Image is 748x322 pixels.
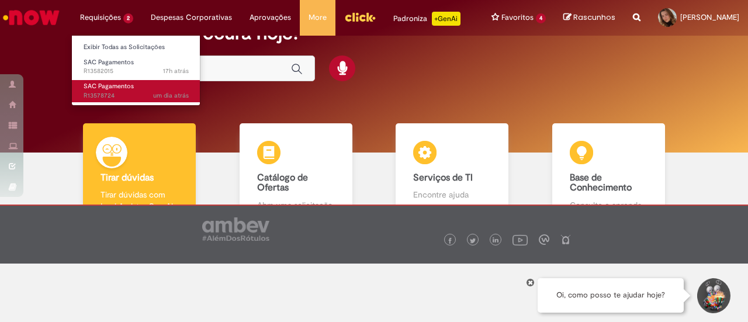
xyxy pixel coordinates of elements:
[447,238,453,244] img: logo_footer_facebook.png
[680,12,739,22] span: [PERSON_NAME]
[695,278,730,313] button: Iniciar Conversa de Suporte
[250,12,291,23] span: Aprovações
[570,199,647,211] p: Consulte e aprenda
[202,217,269,241] img: logo_footer_ambev_rotulo_gray.png
[80,12,121,23] span: Requisições
[72,41,200,54] a: Exibir Todas as Solicitações
[218,123,375,224] a: Catálogo de Ofertas Abra uma solicitação
[72,56,200,78] a: Aberto R13582015 : SAC Pagamentos
[84,58,134,67] span: SAC Pagamentos
[257,199,335,211] p: Abra uma solicitação
[470,238,476,244] img: logo_footer_twitter.png
[84,91,189,101] span: R13578724
[512,232,528,247] img: logo_footer_youtube.png
[413,189,491,200] p: Encontre ajuda
[153,91,189,100] time: 29/09/2025 17:53:13
[563,12,615,23] a: Rascunhos
[570,172,632,194] b: Base de Conhecimento
[1,6,61,29] img: ServiceNow
[163,67,189,75] span: 17h atrás
[536,13,546,23] span: 4
[71,35,200,106] ul: Requisições
[61,123,218,224] a: Tirar dúvidas Tirar dúvidas com Lupi Assist e Gen Ai
[501,12,534,23] span: Favoritos
[493,237,498,244] img: logo_footer_linkedin.png
[531,123,687,224] a: Base de Conhecimento Consulte e aprenda
[163,67,189,75] time: 30/09/2025 14:43:51
[344,8,376,26] img: click_logo_yellow_360x200.png
[539,234,549,245] img: logo_footer_workplace.png
[101,189,178,212] p: Tirar dúvidas com Lupi Assist e Gen Ai
[374,123,531,224] a: Serviços de TI Encontre ajuda
[151,12,232,23] span: Despesas Corporativas
[101,172,154,183] b: Tirar dúvidas
[257,172,308,194] b: Catálogo de Ofertas
[413,172,473,183] b: Serviços de TI
[84,67,189,76] span: R13582015
[538,278,684,313] div: Oi, como posso te ajudar hoje?
[432,12,460,26] p: +GenAi
[393,12,460,26] div: Padroniza
[123,13,133,23] span: 2
[573,12,615,23] span: Rascunhos
[72,80,200,102] a: Aberto R13578724 : SAC Pagamentos
[309,12,327,23] span: More
[153,91,189,100] span: um dia atrás
[84,82,134,91] span: SAC Pagamentos
[560,234,571,245] img: logo_footer_naosei.png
